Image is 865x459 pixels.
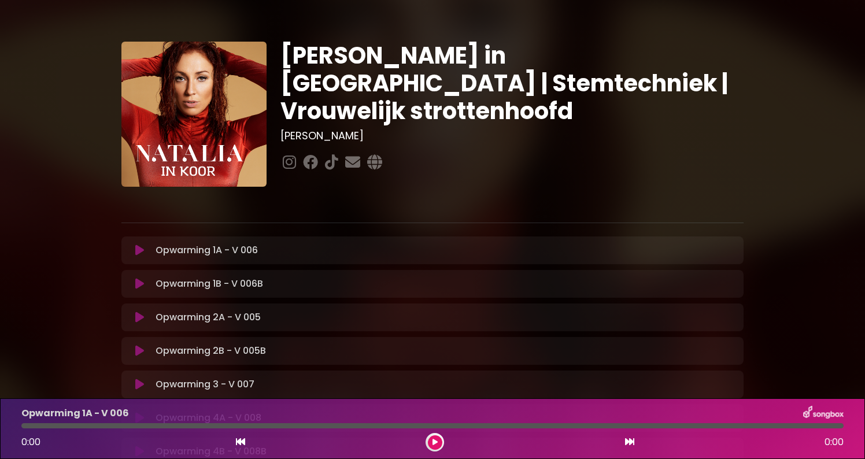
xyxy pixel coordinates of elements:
[21,406,129,420] p: Opwarming 1A - V 006
[156,377,254,391] p: Opwarming 3 - V 007
[825,435,844,449] span: 0:00
[280,42,744,125] h1: [PERSON_NAME] in [GEOGRAPHIC_DATA] | Stemtechniek | Vrouwelijk strottenhoofd
[156,344,266,358] p: Opwarming 2B - V 005B
[156,310,261,324] p: Opwarming 2A - V 005
[803,406,844,421] img: songbox-logo-white.png
[156,277,263,291] p: Opwarming 1B - V 006B
[21,435,40,449] span: 0:00
[121,42,267,187] img: YTVS25JmS9CLUqXqkEhs
[156,243,258,257] p: Opwarming 1A - V 006
[280,129,744,142] h3: [PERSON_NAME]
